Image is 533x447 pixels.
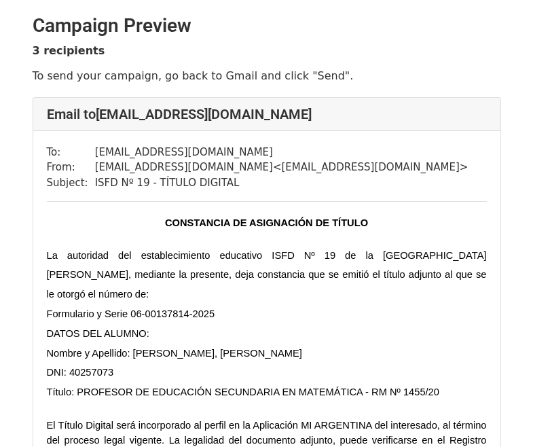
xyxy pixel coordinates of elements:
[95,160,468,175] td: [EMAIL_ADDRESS][DOMAIN_NAME] < [EMAIL_ADDRESS][DOMAIN_NAME] >
[33,14,501,37] h2: Campaign Preview
[165,217,368,228] span: CONSTANCIA DE ASIGNACIÓN DE TÍTULO
[47,160,95,175] td: From:
[47,308,215,319] span: Formulario y Serie 06-00137814-2025
[47,106,487,122] h4: Email to [EMAIL_ADDRESS][DOMAIN_NAME]
[47,328,149,339] span: DATOS DEL ALUMNO:
[47,145,95,160] td: To:
[33,69,501,83] p: To send your campaign, go back to Gmail and click "Send".
[47,348,302,359] span: Nombre y Apellido: [PERSON_NAME], [PERSON_NAME]
[47,387,439,397] span: Título: PROFESOR DE EDUCACIÓN SECUNDARIA EN MATEMÁTICA - RM Nº 1455/20
[95,145,468,160] td: [EMAIL_ADDRESS][DOMAIN_NAME]
[47,367,114,378] span: DNI: 40257073
[47,250,490,300] span: La autoridad del establecimiento educativo ISFD Nº 19 de la [GEOGRAPHIC_DATA][PERSON_NAME], media...
[47,175,95,191] td: Subject:
[33,44,105,57] strong: 3 recipients
[95,175,468,191] td: ISFD Nº 19 - TÍTULO DIGITAL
